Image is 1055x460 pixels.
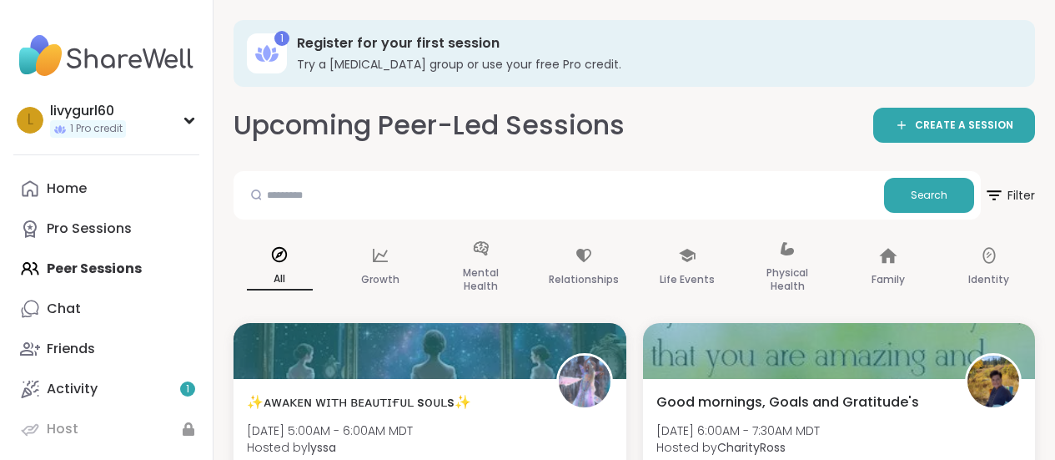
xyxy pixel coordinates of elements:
[361,270,399,290] p: Growth
[968,270,1009,290] p: Identity
[13,27,199,85] img: ShareWell Nav Logo
[13,409,199,449] a: Host
[660,270,715,290] p: Life Events
[297,56,1012,73] h3: Try a [MEDICAL_DATA] group or use your free Pro credit.
[448,263,514,296] p: Mental Health
[915,119,1013,133] span: CREATE A SESSION
[47,340,95,358] div: Friends
[308,439,336,456] b: lyssa
[13,289,199,329] a: Chat
[13,169,199,209] a: Home
[47,420,78,438] div: Host
[755,263,821,296] p: Physical Health
[247,422,413,439] span: [DATE] 5:00AM - 6:00AM MDT
[247,439,413,456] span: Hosted by
[247,392,471,412] span: ✨ᴀᴡᴀᴋᴇɴ ᴡɪᴛʜ ʙᴇᴀᴜᴛɪғᴜʟ sᴏᴜʟs✨
[873,108,1035,143] a: CREATE A SESSION
[984,171,1035,220] button: Filter
[967,356,1019,407] img: CharityRoss
[28,109,33,131] span: l
[297,34,1012,53] h3: Register for your first session
[656,439,820,456] span: Hosted by
[47,300,81,318] div: Chat
[50,102,126,120] div: livygurl60
[274,31,289,46] div: 1
[549,270,619,290] p: Relationships
[247,269,313,291] p: All
[13,209,199,249] a: Pro Sessions
[656,422,820,439] span: [DATE] 6:00AM - 7:30AM MDT
[47,380,98,398] div: Activity
[717,439,786,456] b: CharityRoss
[47,220,132,238] div: Pro Sessions
[984,175,1035,215] span: Filter
[884,178,974,213] button: Search
[47,179,87,198] div: Home
[234,107,625,144] h2: Upcoming Peer-Led Sessions
[559,356,610,407] img: lyssa
[186,382,189,397] span: 1
[70,122,123,136] span: 1 Pro credit
[13,369,199,409] a: Activity1
[911,188,947,203] span: Search
[13,329,199,369] a: Friends
[872,270,905,290] p: Family
[656,392,919,412] span: Good mornings, Goals and Gratitude's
